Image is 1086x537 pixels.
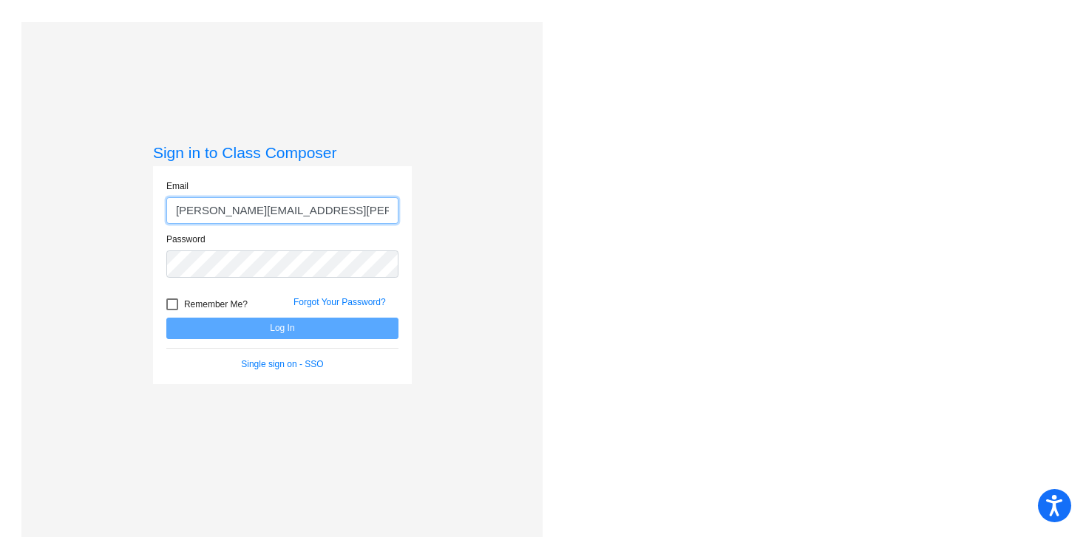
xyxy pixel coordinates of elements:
label: Email [166,179,189,193]
span: Remember Me? [184,295,248,313]
label: Password [166,233,206,246]
button: Log In [166,318,398,339]
a: Single sign on - SSO [241,359,323,369]
a: Forgot Your Password? [293,297,386,307]
h3: Sign in to Class Composer [153,143,412,162]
